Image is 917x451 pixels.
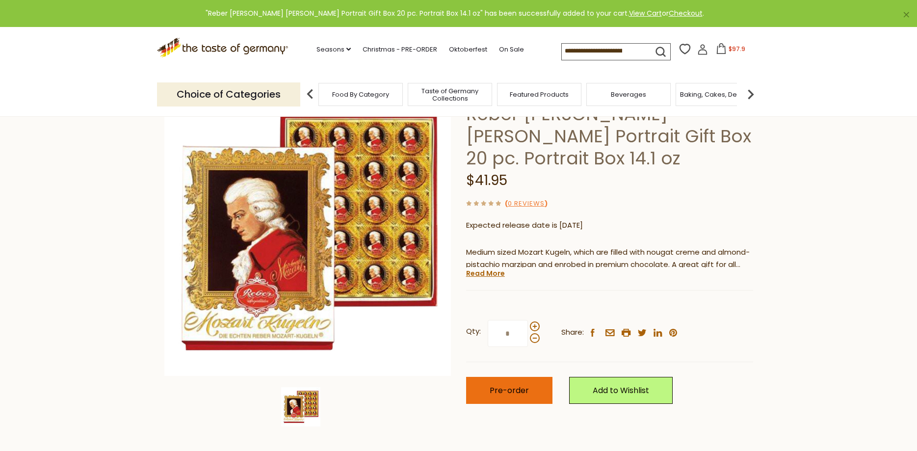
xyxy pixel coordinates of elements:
button: Pre-order [466,377,552,404]
p: Medium sized Mozart Kugeln, which are filled with nougat creme and almond-pistachio marzipan and ... [466,246,753,271]
a: Baking, Cakes, Desserts [680,91,756,98]
a: Seasons [316,44,351,55]
span: Share: [561,326,584,339]
a: Christmas - PRE-ORDER [363,44,437,55]
a: View Cart [629,8,662,18]
strong: Qty: [466,325,481,338]
a: Checkout [669,8,703,18]
input: Qty: [488,320,528,347]
a: Taste of Germany Collections [411,87,489,102]
span: $41.95 [466,171,507,190]
a: On Sale [499,44,524,55]
h1: Reber [PERSON_NAME] [PERSON_NAME] Portrait Gift Box 20 pc. Portrait Box 14.1 oz [466,103,753,169]
span: $97.9 [729,45,745,53]
img: Reber Mozart Kugel Portrait Gift Box 20 pc. Portrait Box 14.1 oz [281,387,320,426]
a: Featured Products [510,91,569,98]
div: "Reber [PERSON_NAME] [PERSON_NAME] Portrait Gift Box 20 pc. Portrait Box 14.1 oz" has been succes... [8,8,901,19]
a: Read More [466,268,505,278]
img: next arrow [741,84,760,104]
img: Reber Mozart Kugel Portrait Gift Box 20 pc. Portrait Box 14.1 oz [164,89,451,376]
a: Food By Category [332,91,389,98]
a: Add to Wishlist [569,377,673,404]
span: Pre-order [490,385,529,396]
img: previous arrow [300,84,320,104]
span: ( ) [505,199,548,208]
button: $97.9 [710,43,752,58]
a: 0 Reviews [508,199,545,209]
a: Beverages [611,91,646,98]
p: Expected release date is [DATE] [466,219,753,232]
p: Choice of Categories [157,82,300,106]
a: × [903,12,909,18]
a: Oktoberfest [449,44,487,55]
